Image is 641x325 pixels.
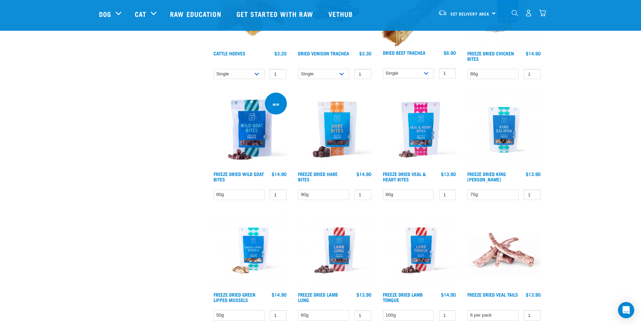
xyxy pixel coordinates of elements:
[356,292,371,297] div: $13.90
[322,0,362,27] a: Vethub
[230,0,322,27] a: Get started with Raw
[383,51,425,54] a: Dried Beef Trachea
[524,310,541,321] input: 1
[214,293,255,301] a: Freeze Dried Green Lipped Mussels
[383,293,423,301] a: Freeze Dried Lamb Tongue
[441,171,456,177] div: $13.90
[270,310,287,321] input: 1
[441,292,456,297] div: $14.90
[524,190,541,200] input: 1
[214,52,245,54] a: Cattle Hooves
[439,310,456,321] input: 1
[439,68,456,79] input: 1
[450,12,490,15] span: Set Delivery Area
[214,173,264,180] a: Freeze Dried Wild Goat Bites
[383,173,426,180] a: Freeze Dried Veal & Heart Bites
[270,99,282,109] div: new!
[356,171,371,177] div: $14.90
[526,51,541,56] div: $14.90
[525,9,532,17] img: user.png
[270,69,287,79] input: 1
[212,91,289,168] img: Raw Essentials Freeze Dried Wild Goat Bites PetTreats Product Shot
[524,69,541,79] input: 1
[354,310,371,321] input: 1
[381,212,458,289] img: RE Product Shoot 2023 Nov8575
[439,190,456,200] input: 1
[539,9,546,17] img: home-icon@2x.png
[298,173,338,180] a: Freeze Dried Hare Bites
[512,10,518,16] img: home-icon-1@2x.png
[270,190,287,200] input: 1
[99,9,111,19] a: Dog
[618,302,634,318] div: Open Intercom Messenger
[466,91,542,168] img: RE Product Shoot 2023 Nov8584
[354,69,371,79] input: 1
[274,51,287,56] div: $3.20
[296,212,373,289] img: RE Product Shoot 2023 Nov8571
[354,190,371,200] input: 1
[212,212,289,289] img: RE Product Shoot 2023 Nov8551
[438,10,447,16] img: van-moving.png
[135,9,146,19] a: Cat
[526,292,541,297] div: $13.90
[381,91,458,168] img: Raw Essentials Freeze Dried Veal & Heart Bites Treats
[272,171,287,177] div: $14.90
[467,52,514,60] a: Freeze Dried Chicken Bites
[467,293,518,296] a: Freeze Dried Veal Tails
[296,91,373,168] img: Raw Essentials Freeze Dried Hare Bites
[467,173,506,180] a: Freeze Dried King [PERSON_NAME]
[298,293,338,301] a: Freeze Dried Lamb Lung
[359,51,371,56] div: $3.30
[163,0,229,27] a: Raw Education
[272,292,287,297] div: $14.90
[444,50,456,55] div: $6.90
[298,52,349,54] a: Dried Venison Trachea
[526,171,541,177] div: $13.90
[466,212,542,289] img: FD Veal Tail White Background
